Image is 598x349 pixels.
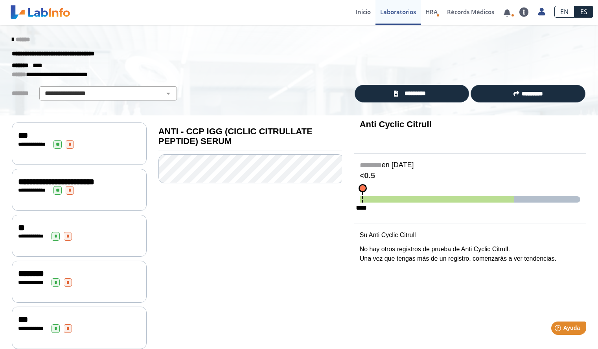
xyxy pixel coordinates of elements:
a: ES [574,6,593,18]
span: HRA [425,8,438,16]
h5: en [DATE] [360,161,580,170]
a: EN [554,6,574,18]
p: No hay otros registros de prueba de Anti Cyclic Citrull. Una vez que tengas más de un registro, c... [360,245,580,263]
h4: <0.5 [360,171,580,181]
p: Su Anti Cyclic Citrull [360,230,580,240]
b: Anti Cyclic Citrull [360,119,432,129]
iframe: Help widget launcher [528,318,589,340]
b: ANTI - CCP IGG (CICLIC CITRULLATE PEPTIDE) SERUM [158,126,313,146]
